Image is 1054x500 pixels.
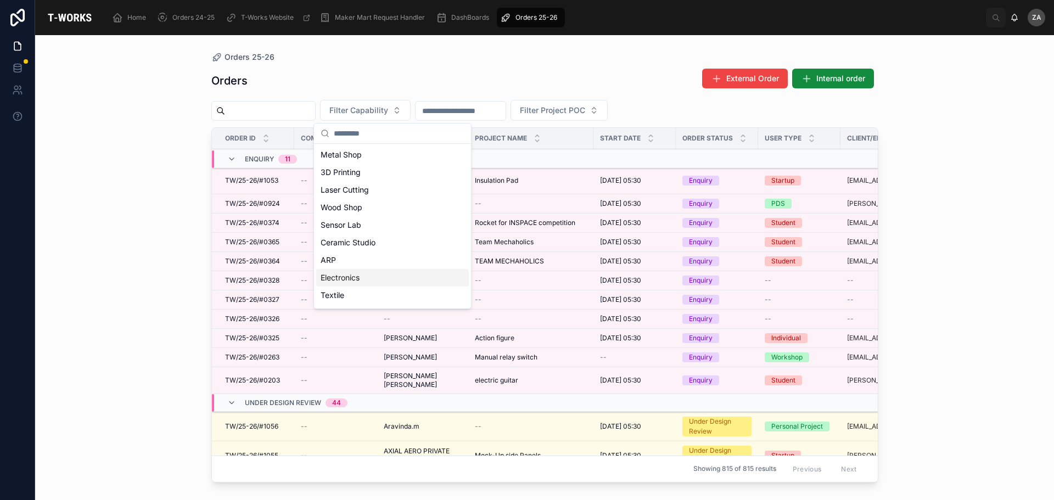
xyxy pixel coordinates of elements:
[682,446,752,465] a: Under Design Review
[475,238,534,246] span: Team Mechaholics
[600,334,641,342] span: [DATE] 05:30
[301,218,371,227] a: --
[301,451,371,460] a: --
[600,353,669,362] a: --
[765,276,834,285] a: --
[600,353,607,362] span: --
[316,8,433,27] a: Maker Mart Request Handler
[765,375,834,385] a: Student
[475,257,587,266] a: TEAM MECHAHOLICS
[384,334,462,342] a: [PERSON_NAME]
[600,314,669,323] a: [DATE] 05:30
[301,451,307,460] span: --
[847,314,944,323] a: --
[225,334,279,342] span: TW/25-26/#0325
[301,257,307,266] span: --
[301,218,307,227] span: --
[475,276,481,285] span: --
[771,176,794,186] div: Startup
[600,176,669,185] a: [DATE] 05:30
[682,199,752,209] a: Enquiry
[511,100,608,121] button: Select Button
[225,199,280,208] span: TW/25-26/#0924
[316,199,469,216] div: Wood Shop
[682,375,752,385] a: Enquiry
[225,376,288,385] a: TW/25-26/#0203
[154,8,222,27] a: Orders 24-25
[847,295,944,304] a: --
[682,333,752,343] a: Enquiry
[847,276,854,285] span: --
[316,216,469,234] div: Sensor Lab
[771,218,795,228] div: Student
[301,314,307,323] span: --
[301,334,371,342] a: --
[600,134,641,143] span: Start Date
[600,199,669,208] a: [DATE] 05:30
[172,13,215,22] span: Orders 24-25
[301,199,371,208] a: --
[765,218,834,228] a: Student
[600,295,669,304] a: [DATE] 05:30
[316,181,469,199] div: Laser Cutting
[771,451,794,460] div: Startup
[689,176,713,186] div: Enquiry
[384,353,462,362] a: [PERSON_NAME]
[847,257,944,266] a: [EMAIL_ADDRESS][DOMAIN_NAME]
[765,314,771,323] span: --
[600,276,669,285] a: [DATE] 05:30
[475,218,575,227] span: Rocket for INSPACE competition
[600,422,641,431] span: [DATE] 05:30
[301,276,307,285] span: --
[847,451,944,460] a: [PERSON_NAME][EMAIL_ADDRESS][DOMAIN_NAME]
[600,376,669,385] a: [DATE] 05:30
[225,422,278,431] span: TW/25-26/#1056
[475,334,514,342] span: Action figure
[451,13,489,22] span: DashBoards
[847,276,944,285] a: --
[689,218,713,228] div: Enquiry
[222,8,316,27] a: T-Works Website
[316,269,469,286] div: Electronics
[225,334,288,342] a: TW/25-26/#0325
[689,333,713,343] div: Enquiry
[475,451,587,460] a: Mock-Up side Panels
[475,451,541,460] span: Mock-Up side Panels
[682,256,752,266] a: Enquiry
[225,314,288,323] a: TW/25-26/#0326
[225,257,280,266] span: TW/25-26/#0364
[847,422,944,431] a: [EMAIL_ADDRESS][DOMAIN_NAME]
[847,218,944,227] a: [EMAIL_ADDRESS][DOMAIN_NAME]
[225,218,288,227] a: TW/25-26/#0374
[847,314,854,323] span: --
[225,134,256,143] span: Order ID
[847,238,944,246] a: [EMAIL_ADDRESS][DOMAIN_NAME]
[765,256,834,266] a: Student
[689,276,713,285] div: Enquiry
[109,8,154,27] a: Home
[301,257,371,266] a: --
[225,276,279,285] span: TW/25-26/#0328
[225,451,278,460] span: TW/25-26/#1055
[475,314,587,323] a: --
[847,176,944,185] a: [EMAIL_ADDRESS][DOMAIN_NAME]
[600,334,669,342] a: [DATE] 05:30
[475,422,587,431] a: --
[847,134,930,143] span: Client/Employee Email
[693,465,776,474] span: Showing 815 of 815 results
[847,334,944,342] a: [EMAIL_ADDRESS][DOMAIN_NAME]
[765,352,834,362] a: Workshop
[771,352,803,362] div: Workshop
[765,134,801,143] span: User Type
[771,256,795,266] div: Student
[520,105,585,116] span: Filter Project POC
[847,199,944,208] a: [PERSON_NAME][EMAIL_ADDRESS][DOMAIN_NAME]
[765,422,834,431] a: Personal Project
[600,257,641,266] span: [DATE] 05:30
[225,295,288,304] a: TW/25-26/#0327
[771,333,801,343] div: Individual
[847,376,944,385] a: [PERSON_NAME][EMAIL_ADDRESS][PERSON_NAME][PERSON_NAME][DOMAIN_NAME]
[765,451,834,460] a: Startup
